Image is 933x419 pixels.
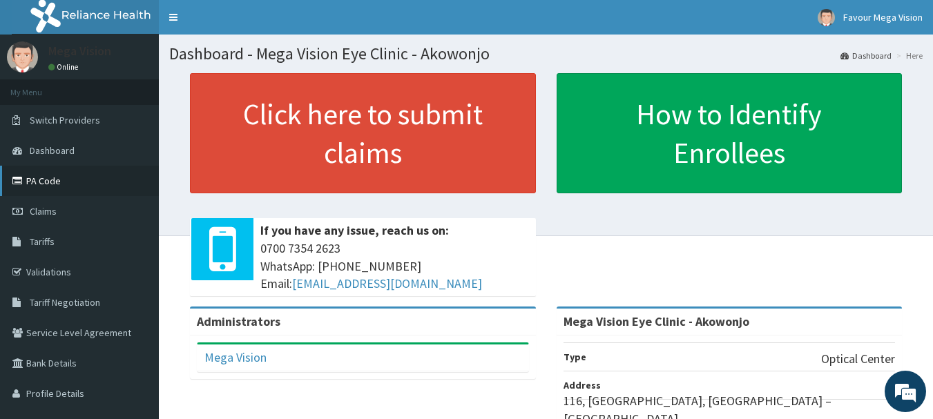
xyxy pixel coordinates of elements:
a: Dashboard [840,50,892,61]
h1: Dashboard - Mega Vision Eye Clinic - Akowonjo [169,45,923,63]
p: Optical Center [821,350,895,368]
span: 0700 7354 2623 WhatsApp: [PHONE_NUMBER] Email: [260,240,529,293]
a: [EMAIL_ADDRESS][DOMAIN_NAME] [292,275,482,291]
p: Mega Vision [48,45,111,57]
strong: Mega Vision Eye Clinic - Akowonjo [564,313,749,329]
li: Here [893,50,923,61]
a: Mega Vision [204,349,267,365]
span: Dashboard [30,144,75,157]
b: If you have any issue, reach us on: [260,222,449,238]
b: Administrators [197,313,280,329]
a: Click here to submit claims [190,73,536,193]
span: Claims [30,205,57,217]
a: Online [48,62,81,72]
span: Favour Mega Vision [843,11,923,23]
span: Switch Providers [30,114,100,126]
img: User Image [818,9,835,26]
img: User Image [7,41,38,72]
span: Tariffs [30,235,55,248]
span: Tariff Negotiation [30,296,100,309]
b: Address [564,379,601,391]
a: How to Identify Enrollees [557,73,903,193]
b: Type [564,351,586,363]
